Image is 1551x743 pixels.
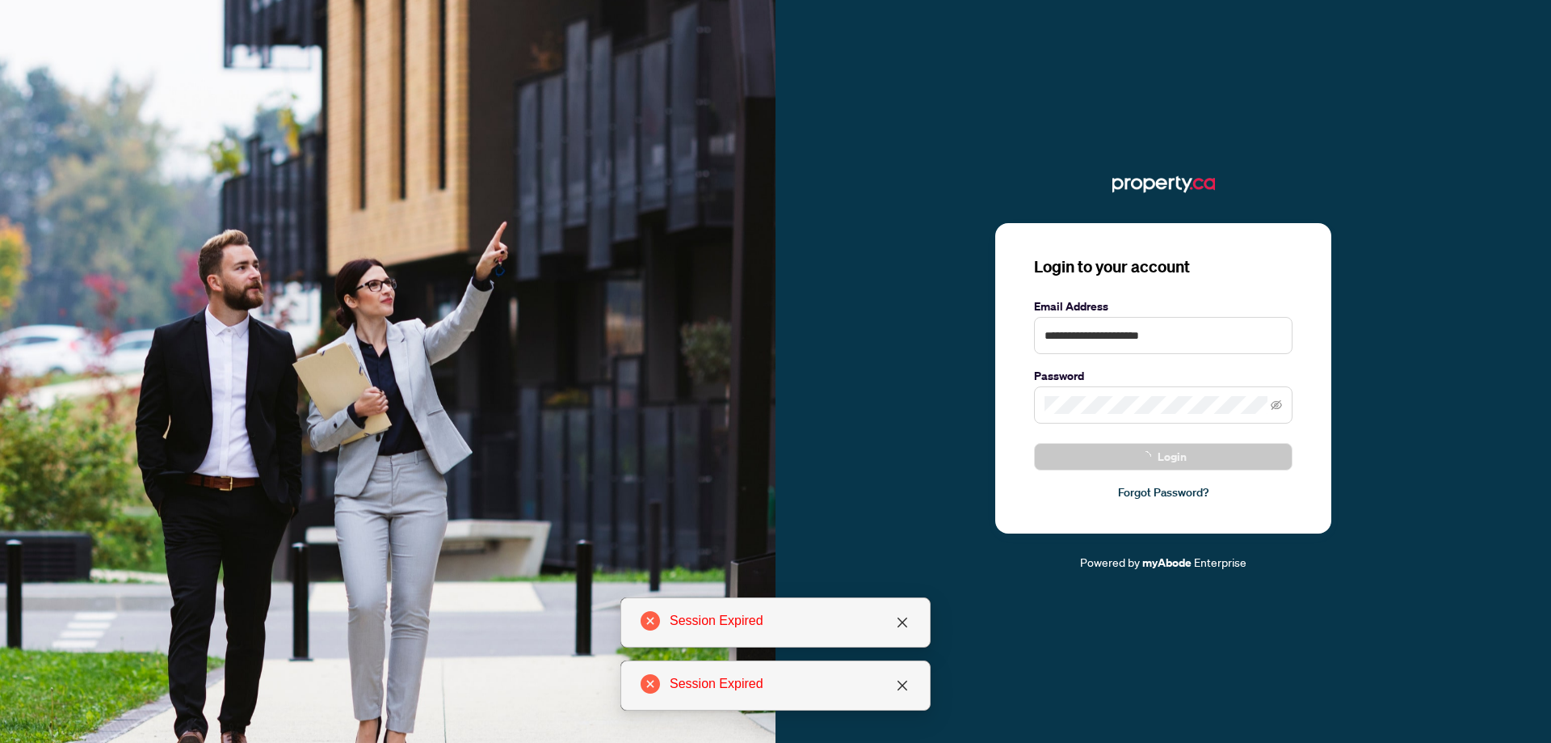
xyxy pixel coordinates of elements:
[1034,255,1292,278] h3: Login to your account
[1034,298,1292,315] label: Email Address
[670,611,910,631] div: Session Expired
[1080,555,1140,569] span: Powered by
[641,674,660,694] span: close-circle
[670,674,910,694] div: Session Expired
[893,677,911,694] a: Close
[893,614,911,631] a: Close
[1194,555,1246,569] span: Enterprise
[896,679,909,692] span: close
[1142,554,1192,572] a: myAbode
[1034,367,1292,385] label: Password
[641,611,660,631] span: close-circle
[1271,399,1282,411] span: eye-invisible
[1034,443,1292,471] button: Login
[896,616,909,629] span: close
[1112,171,1215,197] img: ma-logo
[1034,483,1292,501] a: Forgot Password?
